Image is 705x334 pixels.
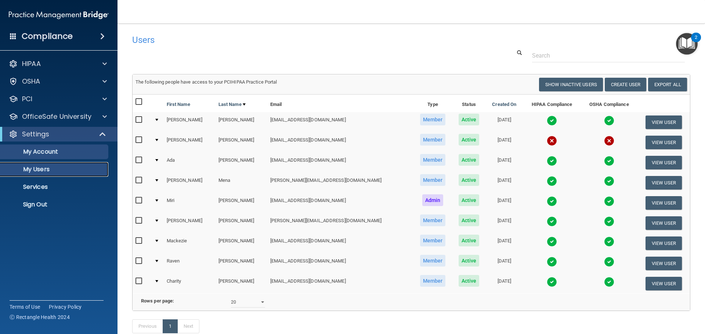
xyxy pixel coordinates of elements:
[9,95,107,103] a: PCI
[218,100,246,109] a: Last Name
[485,193,523,213] td: [DATE]
[267,95,413,112] th: Email
[646,236,682,250] button: View User
[164,233,216,253] td: Mackezie
[216,274,267,293] td: [PERSON_NAME]
[485,213,523,233] td: [DATE]
[604,136,614,146] img: cross.ca9f0e7f.svg
[216,233,267,253] td: [PERSON_NAME]
[547,156,557,166] img: tick.e7d51cea.svg
[604,277,614,287] img: tick.e7d51cea.svg
[10,313,70,321] span: Ⓒ Rectangle Health 2024
[5,183,105,191] p: Services
[22,112,91,121] p: OfficeSafe University
[459,194,480,206] span: Active
[22,130,49,139] p: Settings
[9,112,107,121] a: OfficeSafe University
[5,201,105,208] p: Sign Out
[420,154,446,166] span: Member
[459,235,480,246] span: Active
[413,95,452,112] th: Type
[646,136,682,149] button: View User
[459,134,480,146] span: Active
[547,136,557,146] img: cross.ca9f0e7f.svg
[646,176,682,190] button: View User
[547,216,557,227] img: tick.e7d51cea.svg
[267,274,413,293] td: [EMAIL_ADDRESS][DOMAIN_NAME]
[459,255,480,267] span: Active
[523,95,581,112] th: HIPAA Compliance
[267,233,413,253] td: [EMAIL_ADDRESS][DOMAIN_NAME]
[9,8,109,22] img: PMB logo
[539,78,603,91] button: Show Inactive Users
[132,35,453,45] h4: Users
[216,112,267,132] td: [PERSON_NAME]
[267,253,413,274] td: [EMAIL_ADDRESS][DOMAIN_NAME]
[167,100,190,109] a: First Name
[267,132,413,153] td: [EMAIL_ADDRESS][DOMAIN_NAME]
[10,303,40,311] a: Terms of Use
[216,253,267,274] td: [PERSON_NAME]
[604,156,614,166] img: tick.e7d51cea.svg
[9,130,106,139] a: Settings
[420,134,446,146] span: Member
[459,275,480,287] span: Active
[422,194,444,206] span: Admin
[164,173,216,193] td: [PERSON_NAME]
[164,193,216,213] td: Miri
[452,95,485,112] th: Status
[163,319,178,333] a: 1
[547,236,557,247] img: tick.e7d51cea.svg
[646,196,682,210] button: View User
[420,214,446,226] span: Member
[676,33,698,55] button: Open Resource Center, 2 new notifications
[5,148,105,155] p: My Account
[485,233,523,253] td: [DATE]
[420,174,446,186] span: Member
[22,95,32,103] p: PCI
[267,153,413,173] td: [EMAIL_ADDRESS][DOMAIN_NAME]
[9,59,107,68] a: HIPAA
[648,78,687,91] a: Export All
[485,132,523,153] td: [DATE]
[9,77,107,86] a: OSHA
[485,253,523,274] td: [DATE]
[177,319,199,333] a: Next
[132,319,163,333] a: Previous
[216,213,267,233] td: [PERSON_NAME]
[604,115,614,126] img: tick.e7d51cea.svg
[485,153,523,173] td: [DATE]
[532,49,685,62] input: Search
[604,176,614,186] img: tick.e7d51cea.svg
[459,174,480,186] span: Active
[420,235,446,246] span: Member
[22,59,41,68] p: HIPAA
[646,115,682,129] button: View User
[164,112,216,132] td: [PERSON_NAME]
[216,193,267,213] td: [PERSON_NAME]
[547,196,557,206] img: tick.e7d51cea.svg
[164,253,216,274] td: Raven
[581,95,637,112] th: OSHA Compliance
[459,154,480,166] span: Active
[646,257,682,270] button: View User
[459,214,480,226] span: Active
[492,100,516,109] a: Created On
[604,216,614,227] img: tick.e7d51cea.svg
[164,132,216,153] td: [PERSON_NAME]
[646,216,682,230] button: View User
[267,193,413,213] td: [EMAIL_ADDRESS][DOMAIN_NAME]
[267,173,413,193] td: [PERSON_NAME][EMAIL_ADDRESS][DOMAIN_NAME]
[164,153,216,173] td: Ada
[646,277,682,290] button: View User
[605,78,646,91] button: Create User
[164,213,216,233] td: [PERSON_NAME]
[420,255,446,267] span: Member
[646,156,682,169] button: View User
[695,37,697,47] div: 2
[547,277,557,287] img: tick.e7d51cea.svg
[485,112,523,132] td: [DATE]
[49,303,82,311] a: Privacy Policy
[216,153,267,173] td: [PERSON_NAME]
[547,115,557,126] img: tick.e7d51cea.svg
